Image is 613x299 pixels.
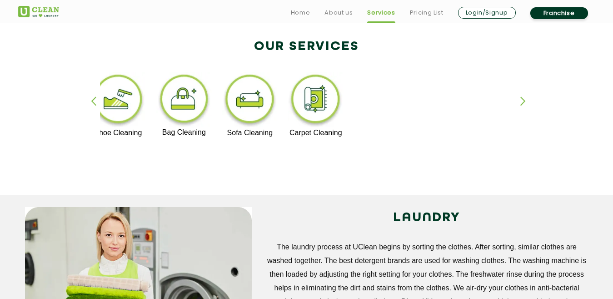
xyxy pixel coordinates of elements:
[90,129,146,137] p: Shoe Cleaning
[410,7,444,18] a: Pricing List
[18,6,59,17] img: UClean Laundry and Dry Cleaning
[90,72,146,129] img: shoe_cleaning_11zon.webp
[530,7,588,19] a: Franchise
[265,207,588,229] h2: LAUNDRY
[367,7,395,18] a: Services
[458,7,516,19] a: Login/Signup
[288,72,344,129] img: carpet_cleaning_11zon.webp
[288,129,344,137] p: Carpet Cleaning
[156,128,212,137] p: Bag Cleaning
[324,7,353,18] a: About us
[222,72,278,129] img: sofa_cleaning_11zon.webp
[156,72,212,128] img: bag_cleaning_11zon.webp
[291,7,310,18] a: Home
[222,129,278,137] p: Sofa Cleaning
